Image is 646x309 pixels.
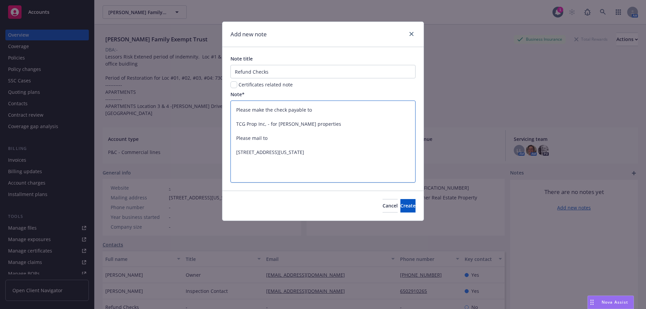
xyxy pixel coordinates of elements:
[407,30,416,38] a: close
[230,91,245,98] span: Note*
[602,299,628,305] span: Nova Assist
[230,101,416,183] textarea: Please make the check payable to TCG Prop Inc, - for [PERSON_NAME] properties Please mail to [STR...
[239,81,293,88] span: Certificates related note
[383,199,398,213] button: Cancel
[400,199,416,213] button: Create
[588,296,596,309] div: Drag to move
[383,202,398,209] span: Cancel
[587,296,634,309] button: Nova Assist
[400,202,416,209] span: Create
[230,55,253,62] span: Note title
[230,30,267,39] h1: Add new note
